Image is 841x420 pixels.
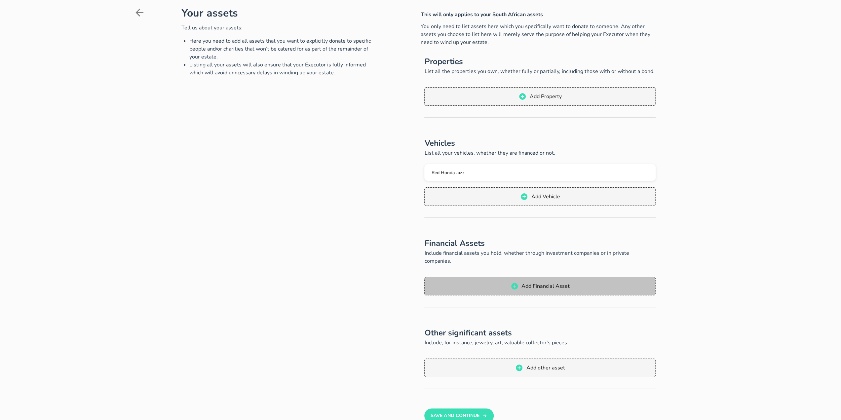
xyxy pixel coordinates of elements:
[181,5,373,21] h1: Your assets
[432,170,465,176] span: Red Honda Jazz
[189,37,373,61] li: Here you need to add all assets that you want to explicitly donate to specific people and/or char...
[424,237,656,249] h2: Financial Assets
[424,164,656,181] button: Red Honda Jazz
[526,364,565,371] span: Add other asset
[424,67,656,75] p: List all the properties you own, whether fully or partially, including those with or without a bond.
[424,56,656,67] h2: Properties
[529,93,561,100] span: Add Property
[420,11,543,18] span: This will only applies to your South African assets
[424,87,656,106] button: Add Property
[424,187,656,206] button: Add Vehicle
[521,283,570,290] span: Add Financial Asset
[424,149,656,157] p: List all your vehicles, whether they are financed or not.
[420,22,660,46] h4: You only need to list assets here which you specifically want to donate to someone. Any other ass...
[424,249,656,265] p: Include financial assets you hold, whether through investment companies or in private companies.
[424,137,656,149] h2: Vehicles
[424,359,656,377] button: Add other asset
[189,61,373,77] li: Listing all your assets will also ensure that your Executor is fully informed which will avoid un...
[424,327,656,339] h2: Other significant assets
[181,24,373,32] p: Tell us about your assets:
[424,339,656,347] p: Include, for instance, jewelry, art, valuable collector's pieces.
[424,277,656,295] button: Add Financial Asset
[531,193,560,200] span: Add Vehicle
